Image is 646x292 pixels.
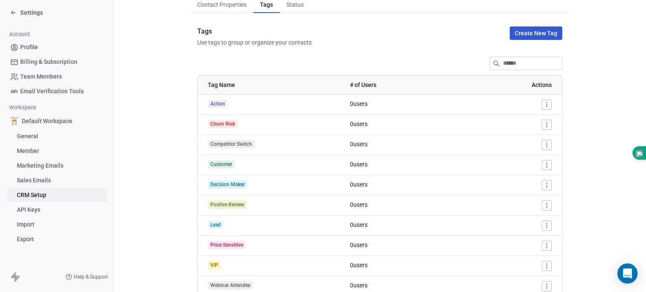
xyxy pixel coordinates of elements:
[350,242,368,248] span: 0 users
[7,232,106,246] a: Export
[208,261,221,269] span: VIP
[208,120,238,128] span: Churn Risk
[7,55,106,69] a: Billing & Subscription
[350,221,368,228] span: 0 users
[10,117,19,125] img: Medimall%20logo%20(2).1.jpg
[5,101,40,114] span: Workspace
[7,174,106,187] a: Sales Emails
[350,141,368,147] span: 0 users
[66,274,108,280] a: Help & Support
[7,188,106,202] a: CRM Setup
[22,117,72,125] span: Default Workspace
[17,161,64,170] span: Marketing Emails
[7,218,106,231] a: Import
[350,262,368,268] span: 0 users
[350,100,368,107] span: 0 users
[10,8,43,17] a: Settings
[7,129,106,143] a: General
[6,28,34,41] span: Account
[7,70,106,84] a: Team Members
[350,121,368,127] span: 0 users
[208,221,223,229] span: Lead
[617,263,638,284] div: Open Intercom Messenger
[17,132,38,141] span: General
[7,159,106,173] a: Marketing Emails
[17,191,46,200] span: CRM Setup
[20,58,77,66] span: Billing & Subscription
[20,43,38,52] span: Profile
[208,180,247,189] span: Decision Maker
[208,281,253,289] span: Webinar Attendee
[74,274,108,280] span: Help & Support
[7,84,106,98] a: Email Verification Tools
[350,161,368,168] span: 0 users
[532,82,552,88] span: Actions
[197,38,312,47] div: Use tags to group or organize your contacts
[510,26,562,40] button: Create New Tag
[20,8,43,17] span: Settings
[208,241,246,249] span: Price Sensitive
[208,100,228,108] span: Action
[7,144,106,158] a: Member
[7,40,106,54] a: Profile
[208,200,247,209] span: Postive Review
[350,201,368,208] span: 0 users
[208,140,255,148] span: Competitor Switch
[17,235,34,244] span: Export
[17,220,34,229] span: Import
[197,26,312,37] div: Tags
[208,160,235,168] span: Customer
[17,205,40,214] span: API Keys
[350,181,368,188] span: 0 users
[17,176,51,185] span: Sales Emails
[17,147,39,155] span: Member
[350,282,368,289] span: 0 users
[20,72,62,81] span: Team Members
[350,82,376,88] span: # of Users
[208,82,235,88] span: Tag Name
[20,87,84,96] span: Email Verification Tools
[7,203,106,217] a: API Keys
